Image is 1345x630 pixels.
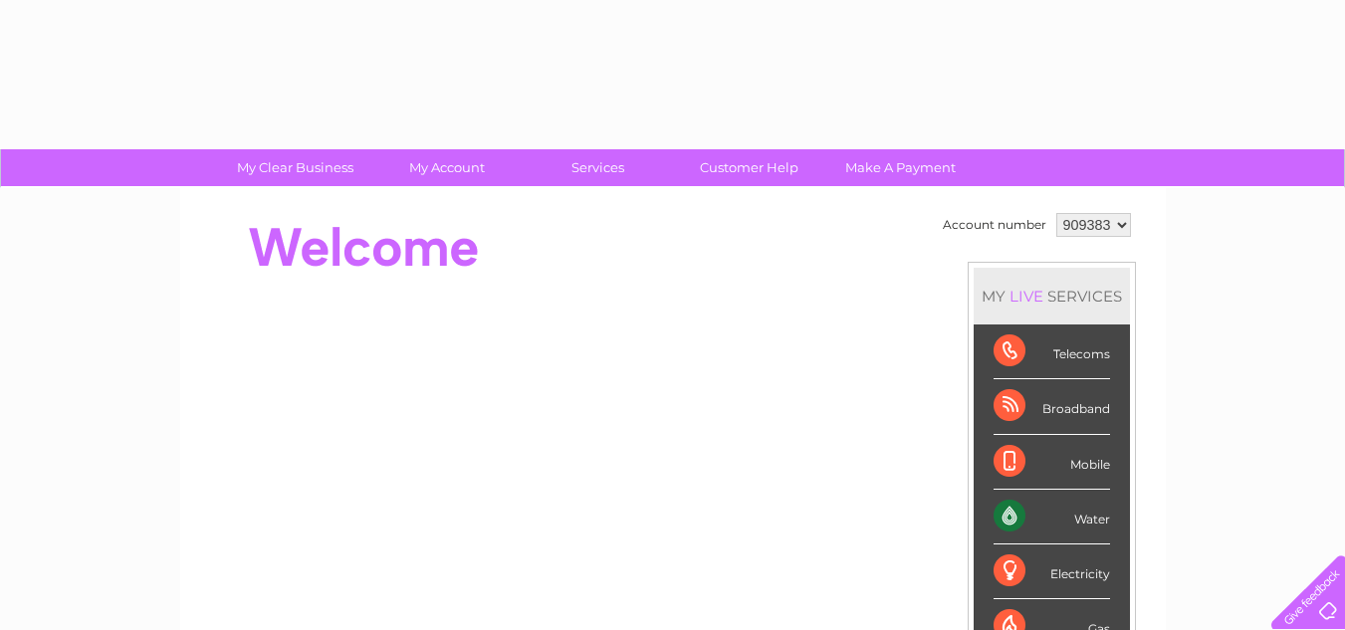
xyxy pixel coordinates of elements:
div: Broadband [994,379,1110,434]
div: Telecoms [994,324,1110,379]
a: Services [516,149,680,186]
a: My Account [364,149,529,186]
a: Customer Help [667,149,831,186]
div: LIVE [1006,287,1047,306]
td: Account number [938,208,1051,242]
a: Make A Payment [818,149,983,186]
a: My Clear Business [213,149,377,186]
div: Electricity [994,544,1110,599]
div: MY SERVICES [974,268,1130,324]
div: Water [994,490,1110,544]
div: Mobile [994,435,1110,490]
